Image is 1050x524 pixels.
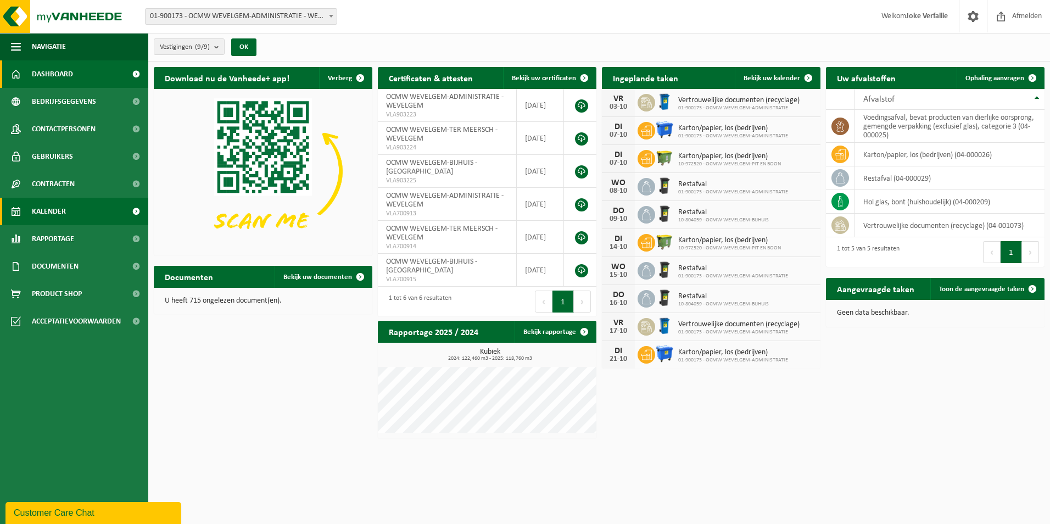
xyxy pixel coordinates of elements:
span: 10-972520 - OCMW WEVELGEM-PIT EN BOON [678,245,781,252]
div: WO [607,263,629,271]
span: VLA903225 [386,176,508,185]
span: Documenten [32,253,79,280]
td: [DATE] [517,122,564,155]
span: Contracten [32,170,75,198]
span: Karton/papier, los (bedrijven) [678,152,781,161]
span: 01-900173 - OCMW WEVELGEM-ADMINISTRATIE [678,273,788,280]
button: Verberg [319,67,371,89]
button: Next [574,291,591,313]
span: Bedrijfsgegevens [32,88,96,115]
h2: Download nu de Vanheede+ app! [154,67,300,88]
span: Bekijk uw documenten [283,274,352,281]
a: Bekijk uw kalender [735,67,819,89]
span: Vertrouwelijke documenten (recyclage) [678,320,800,329]
h2: Documenten [154,266,224,287]
button: Next [1022,241,1039,263]
span: OCMW WEVELGEM-ADMINISTRATIE - WEVELGEM [386,192,504,209]
span: VLA903224 [386,143,508,152]
div: 15-10 [607,271,629,279]
a: Bekijk uw certificaten [503,67,595,89]
span: Contactpersonen [32,115,96,143]
img: WB-0240-HPE-BK-01 [655,260,674,279]
span: VLA700914 [386,242,508,251]
a: Toon de aangevraagde taken [930,278,1043,300]
span: Restafval [678,208,769,217]
span: 10-972520 - OCMW WEVELGEM-PIT EN BOON [678,161,781,168]
td: [DATE] [517,89,564,122]
span: Gebruikers [32,143,73,170]
img: WB-0240-HPE-BK-01 [655,204,674,223]
div: 07-10 [607,159,629,167]
strong: Joke Verfallie [906,12,948,20]
div: 16-10 [607,299,629,307]
img: WB-0240-HPE-BK-01 [655,176,674,195]
div: 1 tot 6 van 6 resultaten [383,289,451,314]
div: VR [607,94,629,103]
span: OCMW WEVELGEM-ADMINISTRATIE - WEVELGEM [386,93,504,110]
span: 01-900173 - OCMW WEVELGEM-ADMINISTRATIE [678,357,788,364]
div: 08-10 [607,187,629,195]
span: Kalender [32,198,66,225]
td: [DATE] [517,221,564,254]
div: WO [607,179,629,187]
span: Restafval [678,292,769,301]
count: (9/9) [195,43,210,51]
img: WB-0240-HPE-BK-01 [655,288,674,307]
button: Vestigingen(9/9) [154,38,225,55]
span: Karton/papier, los (bedrijven) [678,124,788,133]
div: 1 tot 5 van 5 resultaten [831,240,900,264]
a: Ophaling aanvragen [957,67,1043,89]
span: Product Shop [32,280,82,308]
span: 01-900173 - OCMW WEVELGEM-ADMINISTRATIE - WEVELGEM [146,9,337,24]
span: 10-804059 - OCMW WEVELGEM-BIJHUIS [678,301,769,308]
button: OK [231,38,256,56]
td: vertrouwelijke documenten (recyclage) (04-001073) [855,214,1045,237]
span: Dashboard [32,60,73,88]
span: Karton/papier, los (bedrijven) [678,348,788,357]
img: WB-1100-HPE-BE-01 [655,120,674,139]
iframe: chat widget [5,500,183,524]
div: 07-10 [607,131,629,139]
td: [DATE] [517,188,564,221]
span: OCMW WEVELGEM-BIJHUIS - [GEOGRAPHIC_DATA] [386,159,477,176]
td: [DATE] [517,155,564,188]
span: Verberg [328,75,352,82]
div: 03-10 [607,103,629,111]
button: 1 [552,291,574,313]
img: WB-0240-HPE-BE-09 [655,316,674,335]
img: WB-1100-HPE-BE-01 [655,344,674,363]
img: WB-1100-HPE-GN-50 [655,148,674,167]
span: Restafval [678,180,788,189]
div: VR [607,319,629,327]
h2: Uw afvalstoffen [826,67,907,88]
h2: Rapportage 2025 / 2024 [378,321,489,342]
div: 14-10 [607,243,629,251]
div: DO [607,291,629,299]
div: 09-10 [607,215,629,223]
span: 01-900173 - OCMW WEVELGEM-ADMINISTRATIE [678,329,800,336]
span: Karton/papier, los (bedrijven) [678,236,781,245]
div: 17-10 [607,327,629,335]
img: WB-0240-HPE-BE-09 [655,92,674,111]
span: 01-900173 - OCMW WEVELGEM-ADMINISTRATIE [678,133,788,140]
span: 10-804059 - OCMW WEVELGEM-BIJHUIS [678,217,769,224]
div: DI [607,122,629,131]
span: Afvalstof [863,95,895,104]
button: Previous [535,291,552,313]
span: Restafval [678,264,788,273]
h2: Ingeplande taken [602,67,689,88]
span: Acceptatievoorwaarden [32,308,121,335]
span: 01-900173 - OCMW WEVELGEM-ADMINISTRATIE - WEVELGEM [145,8,337,25]
span: 01-900173 - OCMW WEVELGEM-ADMINISTRATIE [678,189,788,196]
span: OCMW WEVELGEM-BIJHUIS - [GEOGRAPHIC_DATA] [386,258,477,275]
span: Vestigingen [160,39,210,55]
span: Ophaling aanvragen [965,75,1024,82]
img: Download de VHEPlus App [154,89,372,253]
div: DO [607,207,629,215]
span: OCMW WEVELGEM-TER MEERSCH - WEVELGEM [386,225,498,242]
span: VLA700915 [386,275,508,284]
img: WB-1100-HPE-GN-50 [655,232,674,251]
div: DI [607,347,629,355]
a: Bekijk uw documenten [275,266,371,288]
